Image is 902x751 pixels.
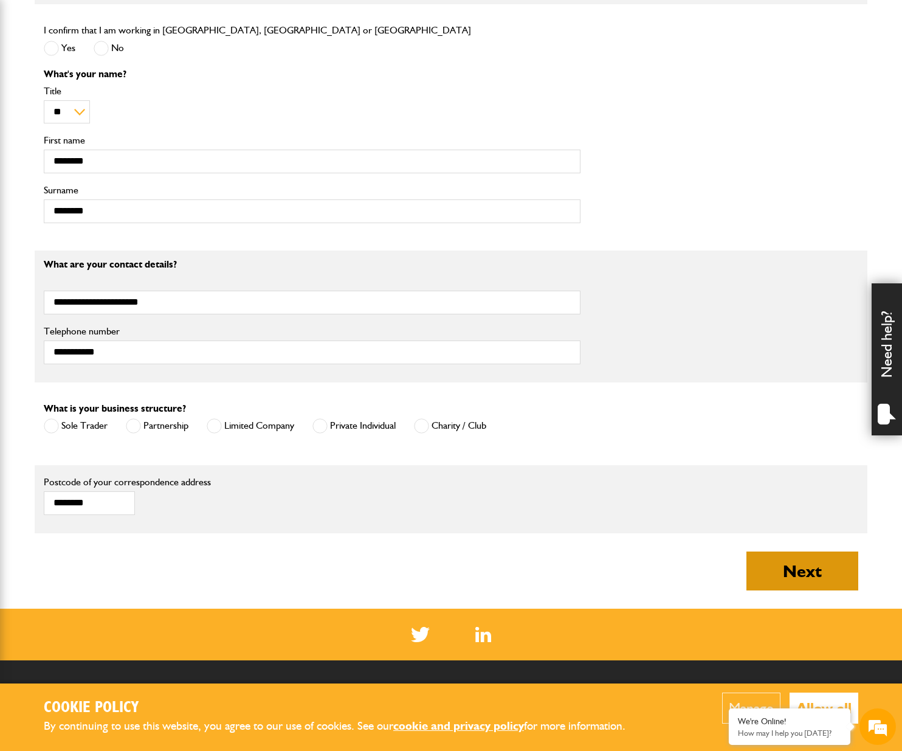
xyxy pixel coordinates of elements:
[370,682,525,697] h2: Products & Services
[44,26,471,35] label: I confirm that I am working in [GEOGRAPHIC_DATA], [GEOGRAPHIC_DATA] or [GEOGRAPHIC_DATA]
[475,627,492,642] a: LinkedIn
[44,699,646,718] h2: Cookie Policy
[722,693,780,724] button: Manage
[44,404,186,414] label: What is your business structure?
[44,185,580,195] label: Surname
[738,716,841,727] div: We're Online!
[44,86,580,96] label: Title
[199,6,229,35] div: Minimize live chat window
[312,418,396,434] label: Private Individual
[44,327,580,336] label: Telephone number
[16,148,222,175] input: Enter your email address
[537,682,692,697] h2: Information
[411,627,430,642] img: Twitter
[44,41,75,56] label: Yes
[94,41,124,56] label: No
[44,477,229,487] label: Postcode of your correspondence address
[44,418,108,434] label: Sole Trader
[44,260,580,269] p: What are your contact details?
[872,283,902,435] div: Need help?
[63,68,204,84] div: Chat with us now
[746,552,858,590] button: Next
[35,682,190,713] h2: Regulations & Documents
[16,220,222,364] textarea: Type your message and hit 'Enter'
[202,682,357,713] h2: Broker & Intermediary
[16,112,222,139] input: Enter your last name
[21,67,51,85] img: d_20077148190_company_1631870298795_20077148190
[475,627,492,642] img: Linked In
[44,69,580,79] p: What's your name?
[414,418,486,434] label: Charity / Club
[44,717,646,736] p: By continuing to use this website, you agree to our use of cookies. See our for more information.
[738,729,841,738] p: How may I help you today?
[16,184,222,211] input: Enter your phone number
[165,375,221,391] em: Start Chat
[44,136,580,145] label: First name
[743,679,867,703] a: 0800 141 2877
[790,693,858,724] button: Allow all
[207,418,294,434] label: Limited Company
[393,719,524,733] a: cookie and privacy policy
[126,418,188,434] label: Partnership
